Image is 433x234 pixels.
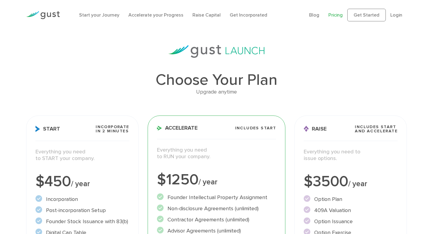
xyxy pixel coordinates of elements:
[35,206,129,214] li: Post-incorporation Setup
[26,88,407,97] div: Upgrade anytime
[348,179,367,188] span: / year
[304,217,398,226] li: Option Issuance
[304,126,327,132] span: Raise
[347,9,386,21] a: Get Started
[79,12,119,18] a: Start your Journey
[192,12,221,18] a: Raise Capital
[157,205,276,213] li: Non-disclosure Agreements (unlimited)
[304,195,398,203] li: Option Plan
[157,147,276,160] p: Everything you need to RUN your company.
[128,12,183,18] a: Accelerate your Progress
[35,195,129,203] li: Incorporation
[235,126,276,130] span: Includes START
[157,125,198,131] span: Accelerate
[35,126,40,132] img: Start Icon X2
[71,179,90,188] span: / year
[157,172,276,187] div: $1250
[328,12,343,18] a: Pricing
[304,149,398,162] p: Everything you need to issue options.
[35,149,129,162] p: Everything you need to START your company.
[390,12,402,18] a: Login
[168,45,265,58] img: gust-launch-logos.svg
[35,126,60,132] span: Start
[157,216,276,224] li: Contractor Agreements (unlimited)
[198,177,217,186] span: / year
[304,174,398,189] div: $3500
[35,217,129,226] li: Founder Stock Issuance with 83(b)
[26,11,60,19] img: Gust Logo
[157,193,276,202] li: Founder Intellectual Property Assignment
[309,12,319,18] a: Blog
[304,206,398,214] li: 409A Valuation
[26,72,407,88] h1: Choose Your Plan
[230,12,267,18] a: Get Incorporated
[157,126,162,131] img: Accelerate Icon
[35,174,129,189] div: $450
[96,125,129,133] span: Incorporate in 2 Minutes
[304,126,309,132] img: Raise Icon
[355,125,398,133] span: Includes START and ACCELERATE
